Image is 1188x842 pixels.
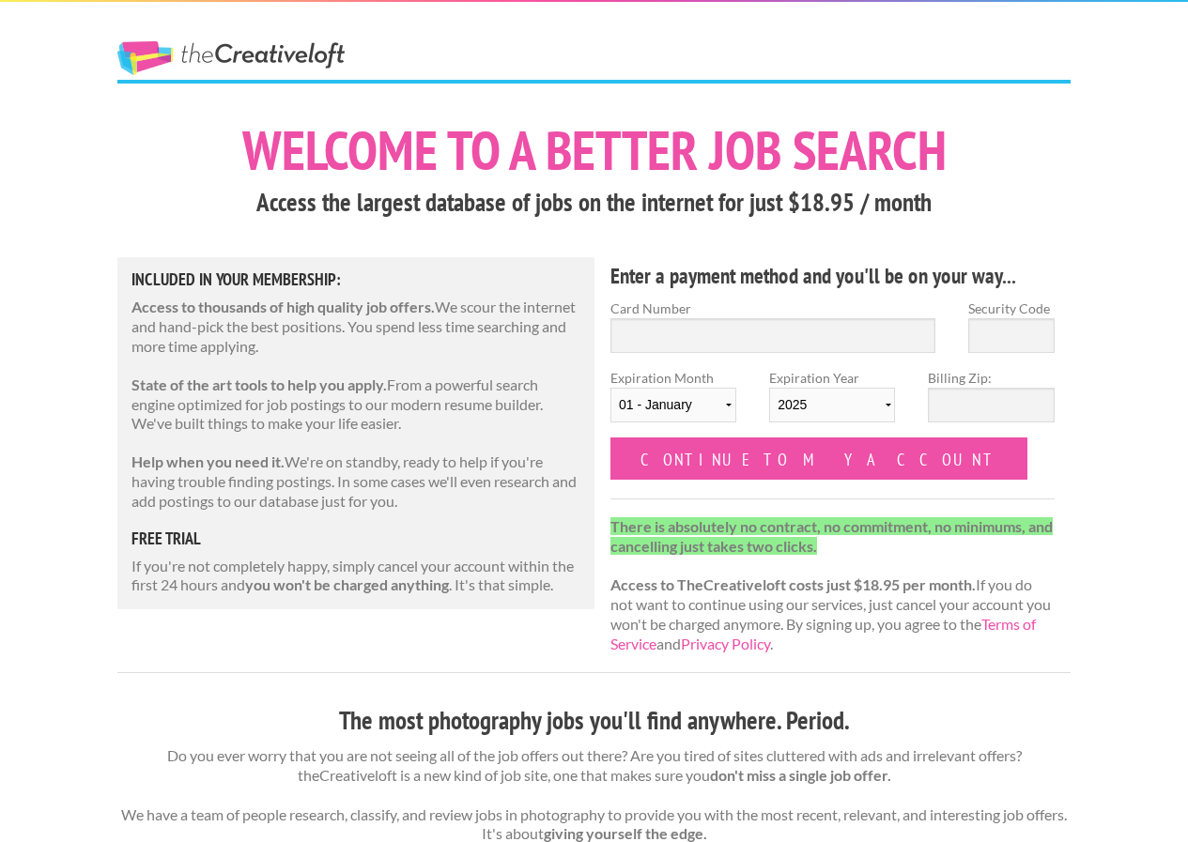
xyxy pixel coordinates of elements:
label: Expiration Month [610,368,736,437]
select: Expiration Month [610,388,736,422]
strong: Access to thousands of high quality job offers. [131,298,435,315]
strong: don't miss a single job offer. [710,766,891,784]
h5: free trial [131,530,580,547]
h3: The most photography jobs you'll find anywhere. Period. [117,703,1071,739]
label: Billing Zip: [928,368,1054,388]
strong: you won't be charged anything [245,575,449,593]
input: Continue to my account [610,437,1027,480]
label: Expiration Year [769,368,895,437]
h3: Access the largest database of jobs on the internet for just $18.95 / month [117,185,1071,221]
p: We scour the internet and hand-pick the best positions. You spend less time searching and more ti... [131,298,580,356]
strong: State of the art tools to help you apply. [131,375,387,393]
h4: Enter a payment method and you'll be on your way... [610,261,1055,291]
p: We're on standby, ready to help if you're having trouble finding postings. In some cases we'll ev... [131,452,580,511]
p: If you're not completely happy, simply cancel your account within the first 24 hours and . It's t... [131,557,580,596]
p: If you do not want to continue using our services, just cancel your account you won't be charged ... [610,517,1055,654]
strong: giving yourself the edge. [544,824,707,842]
h1: Welcome to a better job search [117,123,1071,177]
a: Privacy Policy [681,635,770,652]
a: Terms of Service [610,615,1036,652]
strong: Help when you need it. [131,452,285,470]
strong: There is absolutely no contract, no commitment, no minimums, and cancelling just takes two clicks. [610,517,1053,555]
label: Card Number [610,299,935,318]
select: Expiration Year [769,388,895,422]
p: From a powerful search engine optimized for job postings to our modern resume builder. We've buil... [131,375,580,434]
h5: Included in Your Membership: [131,271,580,288]
label: Security Code [968,299,1055,318]
strong: Access to TheCreativeloft costs just $18.95 per month. [610,575,976,593]
a: The Creative Loft [117,41,345,75]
